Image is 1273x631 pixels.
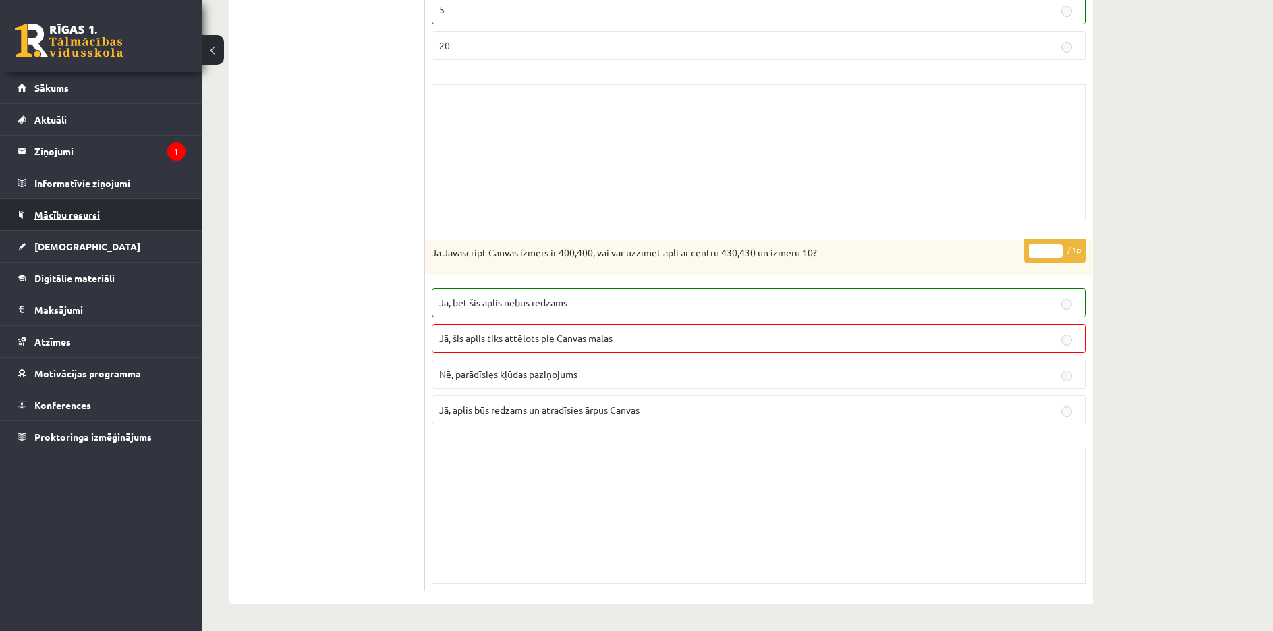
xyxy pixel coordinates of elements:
a: Aktuāli [18,104,186,135]
input: Jā, šis aplis tiks attēlots pie Canvas malas [1061,335,1072,346]
span: Sākums [34,82,69,94]
input: Nē, parādīsies kļūdas paziņojums [1061,371,1072,381]
span: Aktuāli [34,113,67,126]
span: 5 [439,3,445,16]
p: / 1p [1024,239,1086,263]
span: Jā, aplis būs redzams un atradīsies ārpus Canvas [439,404,640,416]
a: Konferences [18,389,186,420]
input: Jā, bet šis aplis nebūs redzams [1061,299,1072,310]
span: Jā, bet šis aplis nebūs redzams [439,296,567,308]
legend: Maksājumi [34,294,186,325]
a: Sākums [18,72,186,103]
span: Jā, šis aplis tiks attēlots pie Canvas malas [439,332,613,344]
span: Digitālie materiāli [34,272,115,284]
a: Informatīvie ziņojumi [18,167,186,198]
legend: Ziņojumi [34,136,186,167]
span: 20 [439,39,450,51]
span: Proktoringa izmēģinājums [34,431,152,443]
a: Atzīmes [18,326,186,357]
a: Proktoringa izmēģinājums [18,421,186,452]
span: Atzīmes [34,335,71,348]
legend: Informatīvie ziņojumi [34,167,186,198]
input: 5 [1061,6,1072,17]
a: Mācību resursi [18,199,186,230]
span: Nē, parādīsies kļūdas paziņojums [439,368,577,380]
span: Mācību resursi [34,209,100,221]
a: Maksājumi [18,294,186,325]
input: 20 [1061,42,1072,53]
a: Rīgas 1. Tālmācības vidusskola [15,24,123,57]
span: [DEMOGRAPHIC_DATA] [34,240,140,252]
i: 1 [167,142,186,161]
a: Digitālie materiāli [18,263,186,294]
span: Konferences [34,399,91,411]
span: Motivācijas programma [34,367,141,379]
p: Ja Javascript Canvas izmērs ir 400,400, vai var uzzīmēt apli ar centru 430,430 un izmēru 10? [432,246,1019,260]
a: [DEMOGRAPHIC_DATA] [18,231,186,262]
a: Motivācijas programma [18,358,186,389]
a: Ziņojumi1 [18,136,186,167]
input: Jā, aplis būs redzams un atradīsies ārpus Canvas [1061,406,1072,417]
